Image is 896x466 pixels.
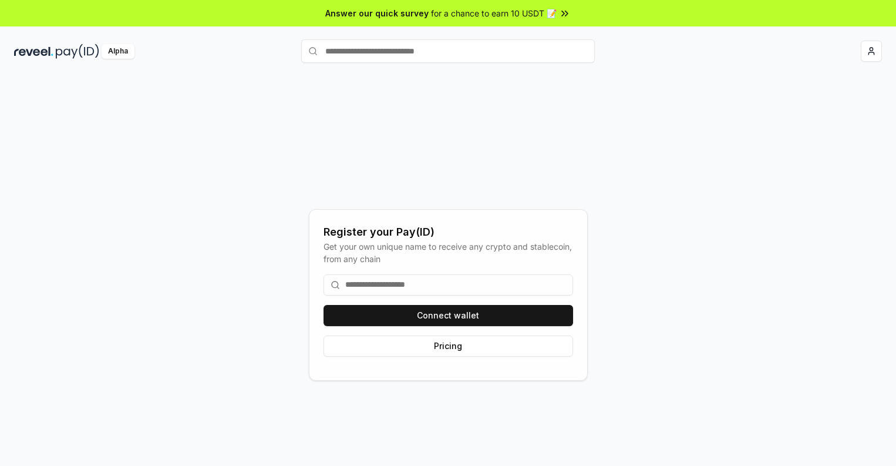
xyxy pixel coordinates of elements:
span: for a chance to earn 10 USDT 📝 [431,7,557,19]
button: Pricing [324,336,573,357]
div: Register your Pay(ID) [324,224,573,240]
div: Alpha [102,44,134,59]
div: Get your own unique name to receive any crypto and stablecoin, from any chain [324,240,573,265]
img: pay_id [56,44,99,59]
img: reveel_dark [14,44,53,59]
button: Connect wallet [324,305,573,326]
span: Answer our quick survey [325,7,429,19]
